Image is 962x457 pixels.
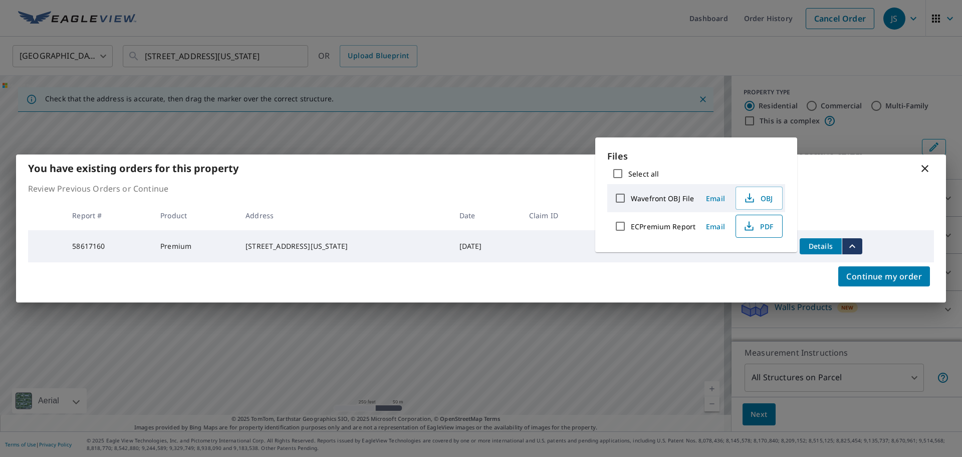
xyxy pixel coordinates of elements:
[246,241,443,251] div: [STREET_ADDRESS][US_STATE]
[842,238,862,254] button: filesDropdownBtn-58617160
[64,230,152,262] td: 58617160
[742,192,774,204] span: OBJ
[699,191,732,206] button: Email
[736,215,783,238] button: PDF
[152,230,237,262] td: Premium
[699,219,732,234] button: Email
[64,201,152,230] th: Report #
[703,222,728,231] span: Email
[742,220,774,232] span: PDF
[152,201,237,230] th: Product
[628,169,659,179] label: Select all
[703,194,728,203] span: Email
[736,187,783,210] button: OBJ
[521,201,603,230] th: Claim ID
[800,238,842,254] button: detailsBtn-58617160
[451,201,521,230] th: Date
[631,222,695,231] label: ECPremium Report
[806,241,836,251] span: Details
[28,183,934,195] p: Review Previous Orders or Continue
[607,149,785,163] p: Files
[237,201,451,230] th: Address
[28,162,238,175] b: You have existing orders for this property
[451,230,521,262] td: [DATE]
[838,266,930,286] button: Continue my order
[631,194,694,203] label: Wavefront OBJ File
[846,269,922,283] span: Continue my order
